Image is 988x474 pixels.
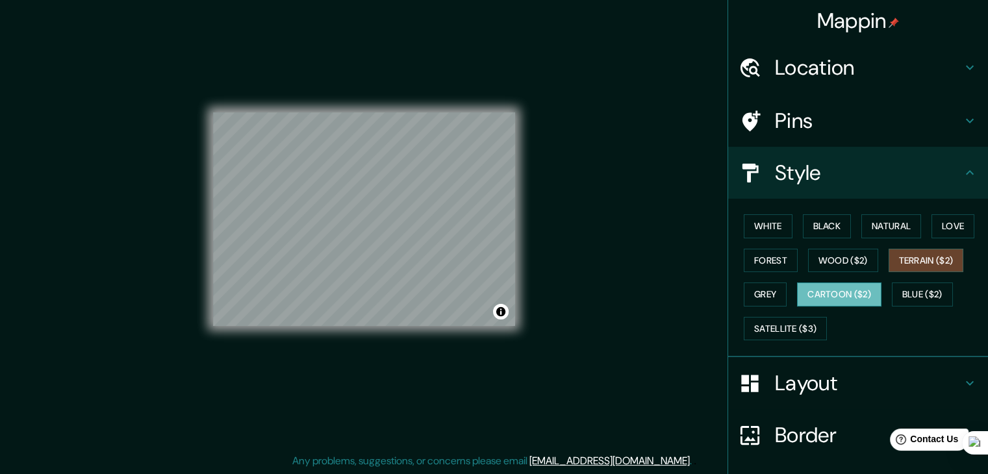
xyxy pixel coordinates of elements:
h4: Style [775,160,962,186]
p: Any problems, suggestions, or concerns please email . [292,453,692,469]
div: Pins [728,95,988,147]
button: White [744,214,792,238]
button: Satellite ($3) [744,317,827,341]
div: Layout [728,357,988,409]
div: . [692,453,694,469]
iframe: Help widget launcher [872,423,974,460]
h4: Pins [775,108,962,134]
canvas: Map [213,112,515,326]
div: Location [728,42,988,94]
div: . [694,453,696,469]
h4: Mappin [817,8,900,34]
button: Terrain ($2) [889,249,964,273]
img: pin-icon.png [889,18,899,28]
button: Toggle attribution [493,304,509,319]
h4: Border [775,422,962,448]
button: Blue ($2) [892,282,953,306]
button: Grey [744,282,787,306]
button: Wood ($2) [808,249,878,273]
button: Forest [744,249,798,273]
button: Love [931,214,974,238]
h4: Layout [775,370,962,396]
div: Border [728,409,988,461]
button: Black [803,214,852,238]
button: Natural [861,214,921,238]
button: Cartoon ($2) [797,282,881,306]
div: Style [728,147,988,199]
a: [EMAIL_ADDRESS][DOMAIN_NAME] [529,454,690,468]
h4: Location [775,55,962,81]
